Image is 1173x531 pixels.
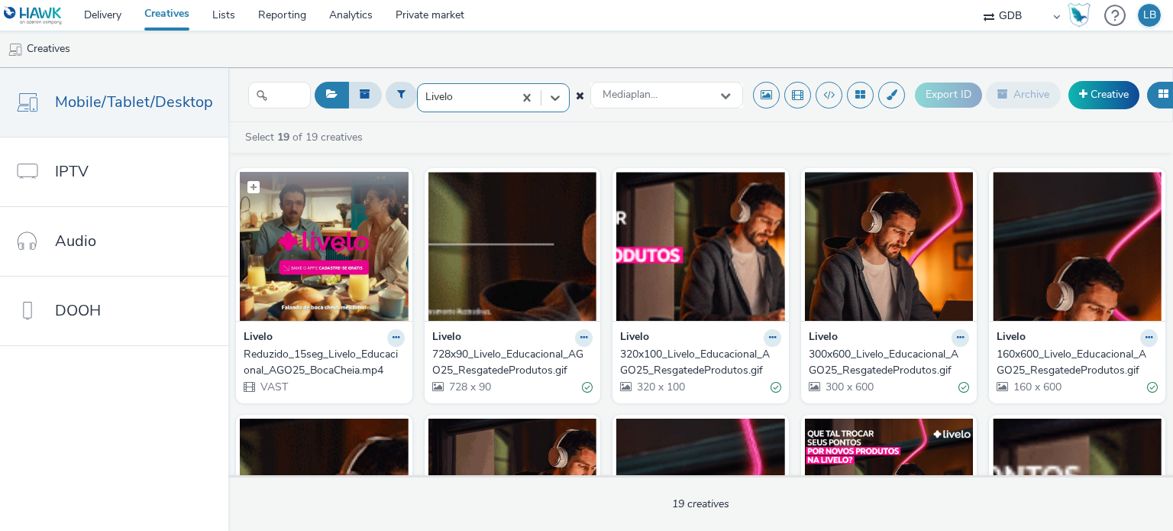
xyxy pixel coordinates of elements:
[993,172,1162,321] img: 160x600_Livelo_Educacional_AGO25_ResgatedeProdutos.gif visual
[582,380,593,396] div: Valid
[432,347,593,378] a: 728x90_Livelo_Educacional_AGO25_ResgatedeProdutos.gif
[1068,3,1091,28] img: Hawk Academy
[248,82,311,108] input: Search...
[240,172,409,321] img: Reduzido_15seg_Livelo_Educacional_AGO25_BocaCheia.mp4 visual
[635,380,685,394] span: 320 x 100
[616,172,785,321] img: 320x100_Livelo_Educacional_AGO25_ResgatedeProdutos.gif visual
[620,347,775,378] div: 320x100_Livelo_Educacional_AGO25_ResgatedeProdutos.gif
[432,329,461,347] strong: Livelo
[1068,81,1139,108] a: Creative
[244,329,273,347] strong: Livelo
[1068,3,1097,28] a: Hawk Academy
[997,347,1158,378] a: 160x600_Livelo_Educacional_AGO25_ResgatedeProdutos.gif
[1147,380,1158,396] div: Valid
[55,160,89,183] span: IPTV
[428,172,597,321] img: 728x90_Livelo_Educacional_AGO25_ResgatedeProdutos.gif visual
[259,380,288,394] span: VAST
[824,380,874,394] span: 300 x 600
[4,6,63,25] img: undefined Logo
[448,380,491,394] span: 728 x 90
[958,380,969,396] div: Valid
[55,230,96,252] span: Audio
[277,130,289,144] strong: 19
[244,130,369,144] a: Select of 19 creatives
[244,347,405,378] a: Reduzido_15seg_Livelo_Educacional_AGO25_BocaCheia.mp4
[997,329,1026,347] strong: Livelo
[809,329,838,347] strong: Livelo
[986,82,1061,108] button: Archive
[244,347,399,378] div: Reduzido_15seg_Livelo_Educacional_AGO25_BocaCheia.mp4
[771,380,781,396] div: Valid
[997,347,1152,378] div: 160x600_Livelo_Educacional_AGO25_ResgatedeProdutos.gif
[55,91,213,113] span: Mobile/Tablet/Desktop
[603,89,658,102] span: Mediaplan...
[8,42,23,57] img: mobile
[1012,380,1062,394] span: 160 x 600
[432,347,587,378] div: 728x90_Livelo_Educacional_AGO25_ResgatedeProdutos.gif
[805,172,974,321] img: 300x600_Livelo_Educacional_AGO25_ResgatedeProdutos.gif visual
[915,83,982,107] button: Export ID
[1143,4,1156,27] div: LB
[672,497,729,511] span: 19 creatives
[809,347,970,378] a: 300x600_Livelo_Educacional_AGO25_ResgatedeProdutos.gif
[620,329,649,347] strong: Livelo
[809,347,964,378] div: 300x600_Livelo_Educacional_AGO25_ResgatedeProdutos.gif
[55,299,101,322] span: DOOH
[620,347,781,378] a: 320x100_Livelo_Educacional_AGO25_ResgatedeProdutos.gif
